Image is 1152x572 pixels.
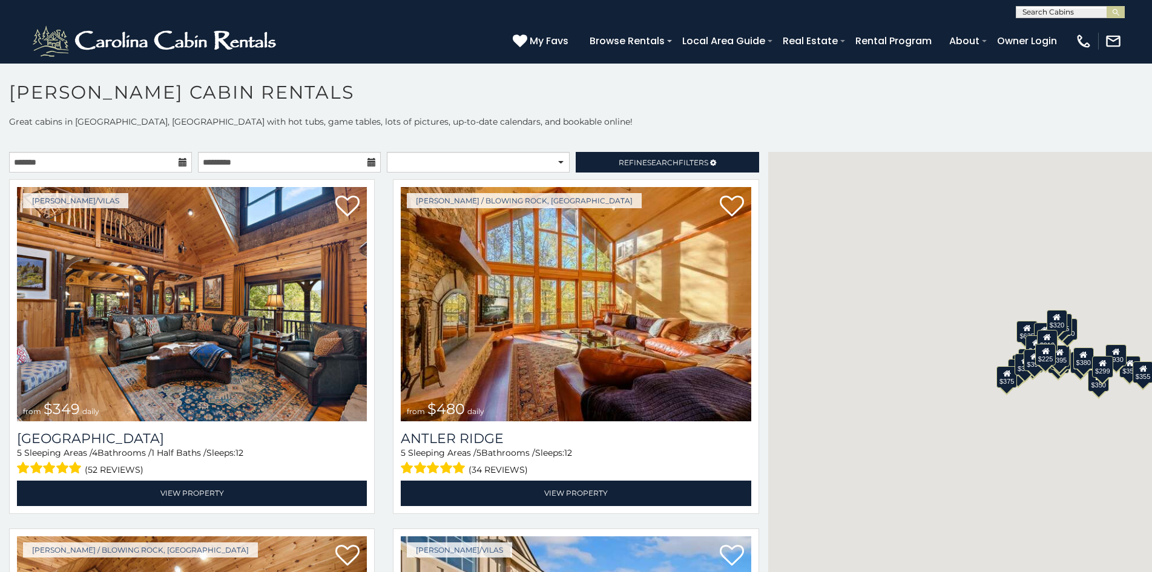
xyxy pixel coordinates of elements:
span: $480 [427,400,465,418]
div: $255 [1052,314,1072,335]
span: Refine Filters [619,158,708,167]
div: $355 [1119,355,1140,377]
a: View Property [17,481,367,505]
span: from [407,407,425,416]
a: Add to favorites [720,544,744,569]
span: My Favs [530,33,568,48]
a: from $349 daily [17,187,367,421]
a: About [943,30,986,51]
a: Real Estate [777,30,844,51]
a: Add to favorites [335,194,360,220]
a: My Favs [513,33,571,49]
div: $250 [1057,318,1078,340]
img: mail-regular-white.png [1105,33,1122,50]
span: (34 reviews) [469,462,528,478]
a: [GEOGRAPHIC_DATA] [17,430,367,447]
img: 1714397585_thumbnail.jpeg [401,187,751,421]
div: $675 [1050,347,1071,369]
a: [PERSON_NAME]/Vilas [23,193,128,208]
span: daily [467,407,484,416]
span: 12 [564,447,572,458]
span: 4 [92,447,97,458]
div: $375 [996,366,1017,388]
div: $350 [1088,369,1108,391]
a: Owner Login [991,30,1063,51]
span: 5 [476,447,481,458]
a: Add to favorites [335,544,360,569]
div: $930 [1105,344,1126,366]
a: RefineSearchFilters [576,152,759,173]
span: 1 Half Baths / [151,447,206,458]
span: $349 [44,400,80,418]
a: Rental Program [849,30,938,51]
a: Local Area Guide [676,30,771,51]
a: Antler Ridge [401,430,751,447]
a: View Property [401,481,751,505]
a: [PERSON_NAME] / Blowing Rock, [GEOGRAPHIC_DATA] [407,193,642,208]
a: from $480 daily [401,187,751,421]
div: $325 [1015,353,1035,375]
img: 1759438208_thumbnail.jpeg [17,187,367,421]
span: Search [647,158,679,167]
div: $565 [1034,323,1055,344]
div: $225 [1035,344,1056,366]
div: Sleeping Areas / Bathrooms / Sleeps: [17,447,367,478]
div: $395 [1024,349,1044,370]
div: $635 [1016,321,1037,343]
div: $210 [1036,329,1057,351]
div: $380 [1073,347,1093,369]
div: $395 [1049,344,1070,366]
span: 5 [17,447,22,458]
div: Sleeping Areas / Bathrooms / Sleeps: [401,447,751,478]
a: Add to favorites [720,194,744,220]
a: [PERSON_NAME] / Blowing Rock, [GEOGRAPHIC_DATA] [23,542,258,557]
div: $315 [1048,351,1068,373]
h3: Diamond Creek Lodge [17,430,367,447]
div: $299 [1092,356,1113,378]
a: [PERSON_NAME]/Vilas [407,542,512,557]
span: (52 reviews) [85,462,143,478]
span: 12 [235,447,243,458]
img: White-1-2.png [30,23,281,59]
img: phone-regular-white.png [1075,33,1092,50]
span: from [23,407,41,416]
span: daily [82,407,99,416]
div: $330 [1008,359,1029,381]
div: $410 [1025,335,1046,357]
a: Browse Rentals [584,30,671,51]
div: $695 [1070,351,1091,373]
div: $320 [1046,309,1067,331]
span: 5 [401,447,406,458]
